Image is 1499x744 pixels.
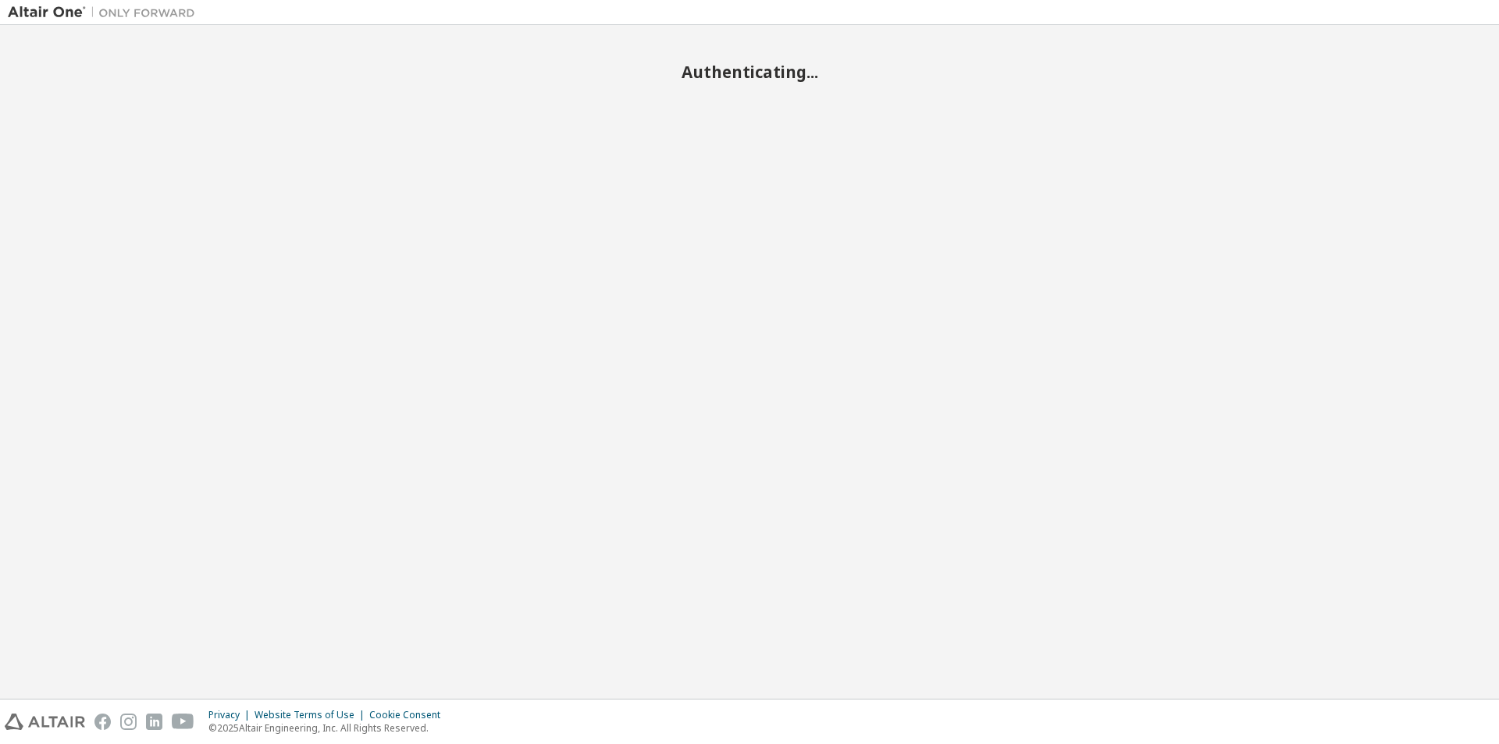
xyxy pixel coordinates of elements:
[120,714,137,730] img: instagram.svg
[8,62,1491,82] h2: Authenticating...
[8,5,203,20] img: Altair One
[208,709,255,721] div: Privacy
[208,721,450,735] p: © 2025 Altair Engineering, Inc. All Rights Reserved.
[369,709,450,721] div: Cookie Consent
[255,709,369,721] div: Website Terms of Use
[94,714,111,730] img: facebook.svg
[146,714,162,730] img: linkedin.svg
[5,714,85,730] img: altair_logo.svg
[172,714,194,730] img: youtube.svg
